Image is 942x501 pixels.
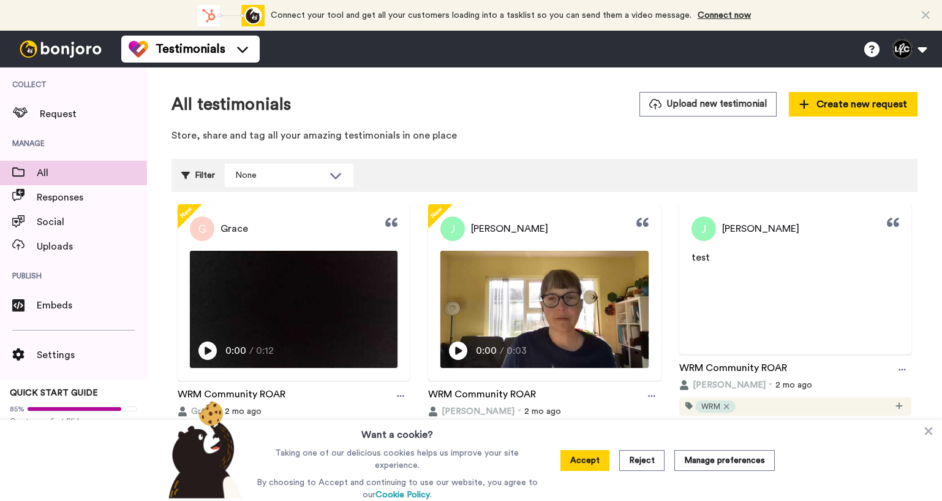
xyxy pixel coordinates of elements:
img: bj-logo-header-white.svg [15,40,107,58]
div: 2 mo ago [428,405,660,418]
span: New [176,203,195,222]
span: Grace [220,221,248,236]
img: tm-color.svg [129,39,148,59]
span: Responses [37,190,147,205]
img: Video Thumbnail [440,251,648,368]
h1: All testimonials [171,95,291,114]
img: Profile Picture [190,216,214,241]
a: Cookie Policy [375,491,430,499]
span: 0:12 [256,343,277,358]
span: 85% [10,404,24,414]
button: Upload new testimonial [639,92,777,116]
img: Profile Picture [691,216,716,241]
span: Settings [37,348,147,362]
span: Create your first Slider [10,416,137,426]
span: [PERSON_NAME] [722,221,799,236]
button: Reject [619,450,665,471]
h3: Want a cookie? [361,420,433,442]
span: / [500,343,504,358]
span: Create new request [799,97,907,112]
p: Taking one of our delicious cookies helps us improve your site experience. [254,447,541,472]
span: All [37,166,147,180]
a: Connect now [698,11,751,20]
span: Testimonials [156,40,225,58]
span: [PERSON_NAME] [693,379,766,391]
div: 2 mo ago [178,405,410,418]
button: Accept [560,450,609,471]
div: Filter [181,164,215,187]
button: Create new request [789,92,918,117]
span: New [428,203,447,222]
div: None [235,169,323,182]
span: QUICK START GUIDE [10,389,98,397]
span: [PERSON_NAME] [442,405,514,418]
img: bear-with-cookie.png [157,400,248,499]
img: Profile Picture [440,216,465,241]
button: Manage preferences [674,450,775,471]
span: WRM [701,402,720,411]
span: Request [40,107,147,121]
span: 0:00 [476,343,497,358]
span: Embeds [37,298,147,313]
span: Uploads [37,239,147,254]
button: [PERSON_NAME] [428,405,514,418]
div: 2 mo ago [679,379,911,391]
span: 0:03 [507,343,528,358]
span: Social [37,215,147,229]
p: Store, share and tag all your amazing testimonials in one place [171,129,918,143]
span: Connect your tool and get all your customers loading into a tasklist so you can send them a video... [271,11,691,20]
span: test [691,253,710,262]
span: [PERSON_NAME] [471,221,548,236]
span: / [249,343,254,358]
div: animation [197,5,265,26]
a: WRM Community ROAR [679,361,787,379]
p: By choosing to Accept and continuing to use our website, you agree to our . [254,476,541,501]
img: Video Thumbnail [190,251,398,368]
button: [PERSON_NAME] [679,379,766,391]
span: 0:00 [225,343,247,358]
a: WRM Community ROAR [178,387,285,405]
a: WRM Community ROAR [428,387,536,405]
